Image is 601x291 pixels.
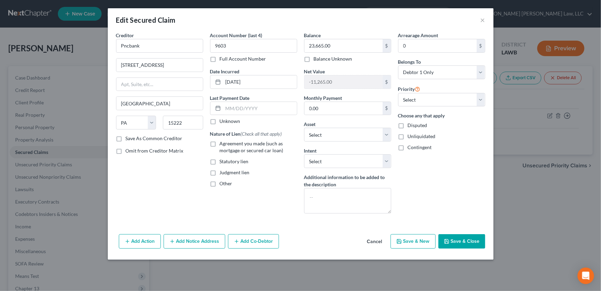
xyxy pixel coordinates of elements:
span: Asset [304,121,316,127]
span: Disputed [408,122,427,128]
span: Agreement you made (such as mortgage or secured car loan) [220,141,283,153]
label: Monthly Payment [304,94,342,102]
span: Belongs To [398,59,421,65]
button: Save & New [391,234,436,249]
button: Add Co-Debtor [228,234,279,249]
span: Judgment lien [220,169,250,175]
span: Unliquidated [408,133,436,139]
label: Nature of Lien [210,130,282,137]
div: $ [383,75,391,89]
input: Search creditor by name... [116,39,203,53]
button: Save & Close [438,234,485,249]
div: Open Intercom Messenger [578,268,594,284]
input: 0.00 [304,75,383,89]
label: Additional information to be added to the description [304,174,391,188]
input: MM/DD/YYYY [223,102,297,115]
div: $ [383,102,391,115]
label: Date Incurred [210,68,240,75]
div: Edit Secured Claim [116,15,176,25]
label: Save As Common Creditor [126,135,183,142]
label: Arrearage Amount [398,32,438,39]
span: Contingent [408,144,432,150]
label: Unknown [220,118,240,125]
div: $ [477,39,485,52]
input: Enter address... [116,59,203,72]
span: Omit from Creditor Matrix [126,148,184,154]
span: Statutory lien [220,158,249,164]
label: Balance [304,32,321,39]
span: Creditor [116,32,134,38]
input: Apt, Suite, etc... [116,78,203,91]
label: Choose any that apply [398,112,485,119]
span: Other [220,180,232,186]
input: 0.00 [304,102,383,115]
button: Add Notice Address [164,234,225,249]
span: (Check all that apply) [241,131,282,137]
button: × [480,16,485,24]
label: Balance Unknown [314,55,352,62]
label: Account Number (last 4) [210,32,262,39]
input: MM/DD/YYYY [223,75,297,89]
input: 0.00 [304,39,383,52]
button: Cancel [362,235,388,249]
label: Intent [304,147,317,154]
input: Enter city... [116,97,203,110]
label: Net Value [304,68,325,75]
label: Priority [398,85,421,93]
input: 0.00 [398,39,477,52]
button: Add Action [119,234,161,249]
label: Full Account Number [220,55,266,62]
input: XXXX [210,39,297,53]
div: $ [383,39,391,52]
label: Last Payment Date [210,94,250,102]
input: Enter zip... [163,116,203,129]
